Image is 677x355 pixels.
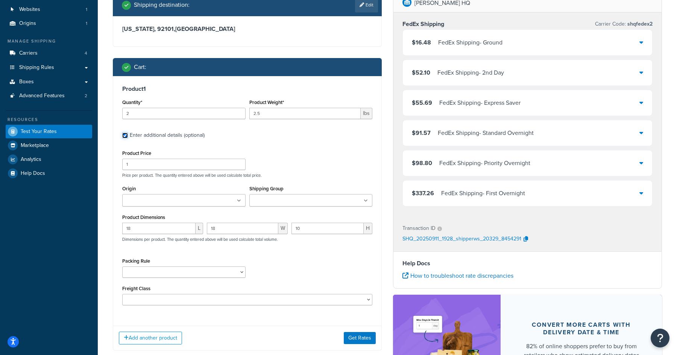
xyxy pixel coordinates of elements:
span: $55.69 [412,98,432,107]
div: FedEx Shipping - Standard Overnight [438,128,534,138]
span: H [364,223,372,234]
span: shqfedex2 [626,20,653,28]
span: Marketplace [21,142,49,149]
div: FedEx Shipping - Ground [438,37,502,48]
h2: Cart : [134,64,146,70]
button: Open Resource Center [651,329,669,347]
div: FedEx Shipping - Express Saver [439,98,521,108]
div: Enter additional details (optional) [130,130,205,141]
label: Product Price [122,150,151,156]
p: Transaction ID [402,223,436,234]
h3: Product 1 [122,85,372,93]
a: Help Docs [6,167,92,180]
a: Websites1 [6,3,92,17]
p: Dimensions per product. The quantity entered above will be used calculate total volume. [120,237,278,242]
span: $98.80 [412,159,432,167]
span: Boxes [19,79,34,85]
span: Carriers [19,50,38,57]
a: Test Your Rates [6,125,92,138]
div: Convert more carts with delivery date & time [519,321,644,336]
p: SHQ_20250911_1928_shipperws_20329_8454291 [402,234,521,245]
span: $337.26 [412,189,434,197]
label: Quantity* [122,99,142,105]
label: Product Dimensions [122,214,165,220]
span: 4 [85,50,87,57]
label: Shipping Group [249,186,284,191]
input: Enter additional details (optional) [122,133,128,138]
input: 0.00 [249,108,361,119]
div: Resources [6,116,92,123]
span: 1 [86,20,87,27]
span: W [278,223,288,234]
a: Analytics [6,153,92,166]
button: Add another product [119,332,182,344]
span: Test Your Rates [21,129,57,135]
span: $52.10 [412,68,430,77]
button: Get Rates [344,332,376,344]
a: Boxes [6,75,92,89]
span: Origins [19,20,36,27]
a: Origins1 [6,17,92,31]
a: How to troubleshoot rate discrepancies [402,271,513,280]
a: Marketplace [6,139,92,152]
span: Websites [19,6,40,13]
div: FedEx Shipping - First Overnight [441,188,525,199]
li: Advanced Features [6,89,92,103]
span: Shipping Rules [19,64,54,71]
div: FedEx Shipping - 2nd Day [437,67,504,78]
li: Origins [6,17,92,31]
li: Websites [6,3,92,17]
span: lbs [361,108,372,119]
div: FedEx Shipping - Priority Overnight [439,158,530,168]
a: Carriers4 [6,46,92,60]
span: Advanced Features [19,93,65,99]
span: $16.48 [412,38,431,47]
label: Product Weight* [249,99,284,105]
p: Carrier Code: [595,19,653,29]
h2: Shipping destination : [134,2,190,8]
span: Analytics [21,156,41,163]
h3: [US_STATE], 92101 , [GEOGRAPHIC_DATA] [122,25,372,33]
span: $91.57 [412,129,431,137]
label: Packing Rule [122,258,150,264]
p: Price per product. The quantity entered above will be used calculate total price. [120,173,374,178]
div: Manage Shipping [6,38,92,44]
label: Origin [122,186,136,191]
span: 1 [86,6,87,13]
a: Shipping Rules [6,61,92,75]
span: L [196,223,203,234]
a: Advanced Features2 [6,89,92,103]
h4: Help Docs [402,259,653,268]
span: Help Docs [21,170,45,177]
label: Freight Class [122,286,150,291]
h3: FedEx Shipping [402,20,444,28]
li: Carriers [6,46,92,60]
span: 2 [85,93,87,99]
input: 0.0 [122,108,246,119]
